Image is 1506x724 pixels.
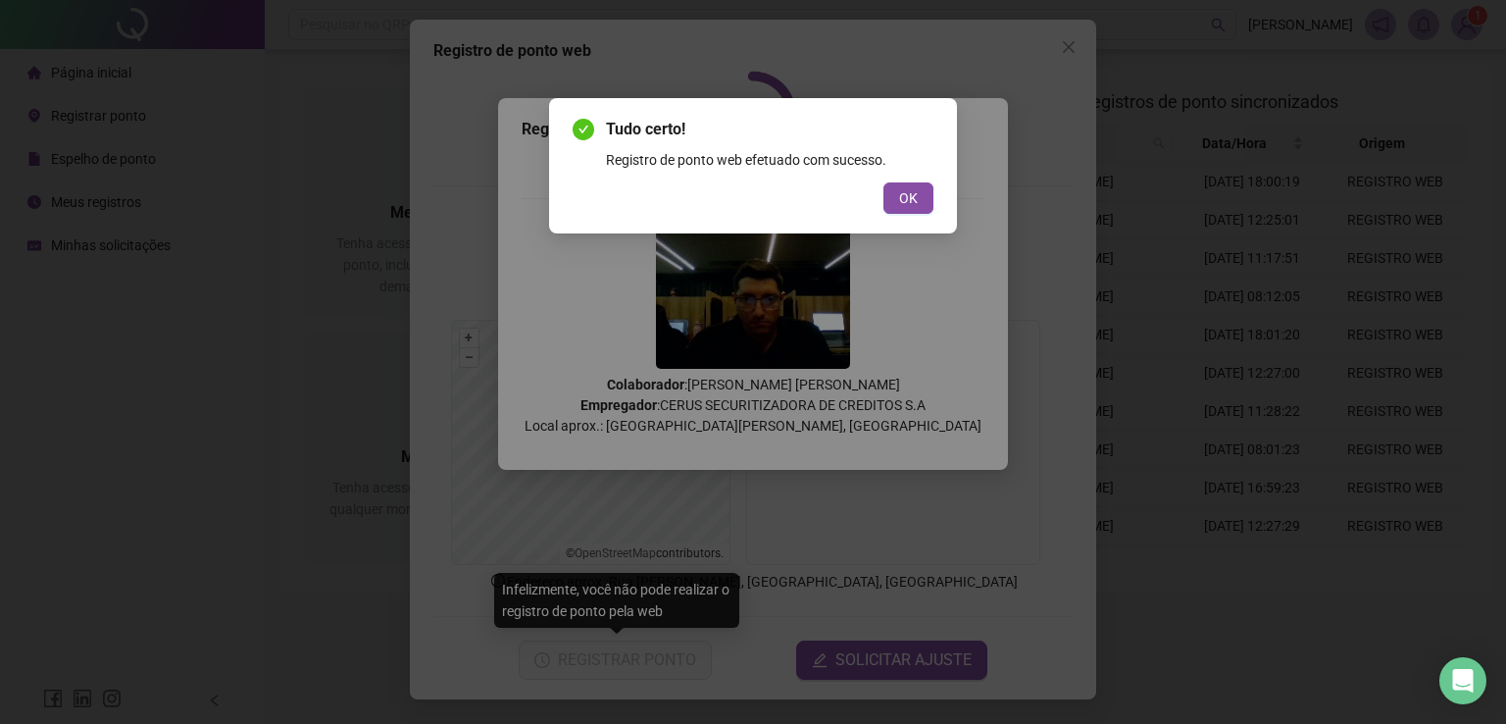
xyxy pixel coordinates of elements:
div: Registro de ponto web efetuado com sucesso. [606,149,933,171]
button: OK [883,182,933,214]
span: Tudo certo! [606,118,933,141]
span: OK [899,187,918,209]
div: Open Intercom Messenger [1439,657,1486,704]
span: check-circle [573,119,594,140]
